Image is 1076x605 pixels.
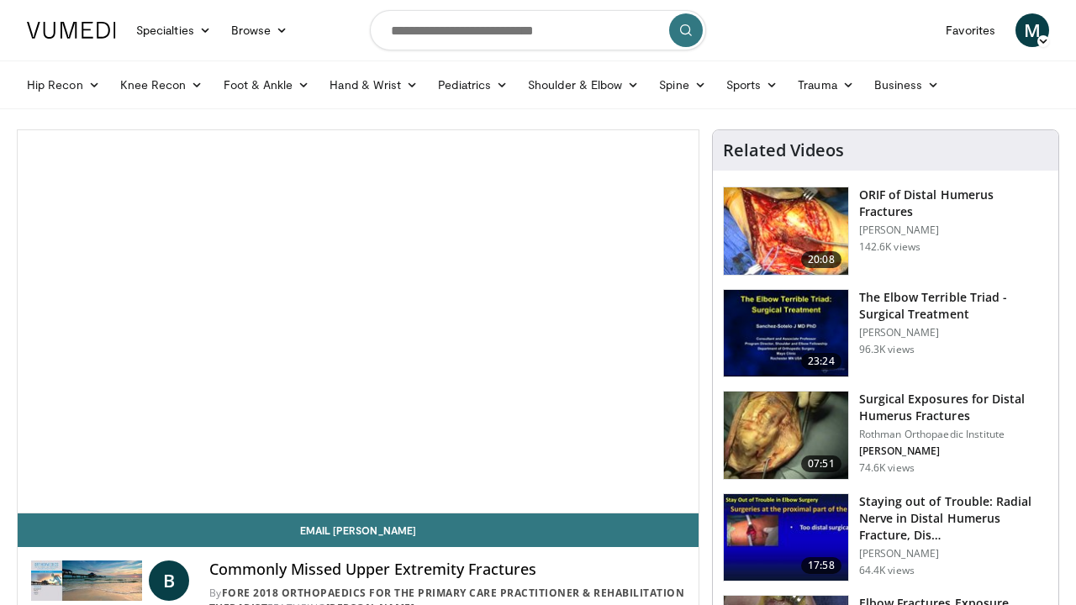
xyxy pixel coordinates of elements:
[723,289,1048,378] a: 23:24 The Elbow Terrible Triad - Surgical Treatment [PERSON_NAME] 96.3K views
[859,445,1048,458] p: [PERSON_NAME]
[859,343,915,356] p: 96.3K views
[859,493,1048,544] h3: Staying out of Trouble: Radial Nerve in Distal Humerus Fracture, Dis…
[801,251,841,268] span: 20:08
[936,13,1005,47] a: Favorites
[209,560,685,579] h4: Commonly Missed Upper Extremity Fractures
[859,547,1048,560] p: [PERSON_NAME]
[110,68,214,102] a: Knee Recon
[859,564,915,577] p: 64.4K views
[723,391,1048,480] a: 07:51 Surgical Exposures for Distal Humerus Fractures Rothman Orthopaedic Institute [PERSON_NAME]...
[214,68,320,102] a: Foot & Ankle
[723,493,1048,582] a: 17:58 Staying out of Trouble: Radial Nerve in Distal Humerus Fracture, Dis… [PERSON_NAME] 64.4K v...
[864,68,950,102] a: Business
[518,68,649,102] a: Shoulder & Elbow
[859,187,1048,220] h3: ORIF of Distal Humerus Fractures
[17,68,110,102] a: Hip Recon
[788,68,864,102] a: Trauma
[716,68,789,102] a: Sports
[801,353,841,370] span: 23:24
[221,13,298,47] a: Browse
[724,187,848,275] img: orif-sanch_3.png.150x105_q85_crop-smart_upscale.jpg
[18,513,699,547] a: Email [PERSON_NAME]
[723,187,1048,276] a: 20:08 ORIF of Distal Humerus Fractures [PERSON_NAME] 142.6K views
[27,22,116,39] img: VuMedi Logo
[649,68,715,102] a: Spine
[724,392,848,479] img: 70322_0000_3.png.150x105_q85_crop-smart_upscale.jpg
[428,68,518,102] a: Pediatrics
[859,224,1048,237] p: [PERSON_NAME]
[859,391,1048,424] h3: Surgical Exposures for Distal Humerus Fractures
[801,557,841,574] span: 17:58
[1015,13,1049,47] a: M
[31,560,142,601] img: FORE 2018 Orthopaedics for the Primary Care Practitioner & Rehabilitation Therapist
[18,130,699,513] video-js: Video Player
[724,494,848,581] img: Q2xRg7exoPLTwO8X4xMDoxOjB1O8AjAz_1.150x105_q85_crop-smart_upscale.jpg
[859,461,915,475] p: 74.6K views
[859,240,920,254] p: 142.6K views
[859,289,1048,323] h3: The Elbow Terrible Triad - Surgical Treatment
[859,428,1048,441] p: Rothman Orthopaedic Institute
[149,560,189,601] a: B
[859,326,1048,339] p: [PERSON_NAME]
[723,140,844,160] h4: Related Videos
[724,290,848,377] img: 162531_0000_1.png.150x105_q85_crop-smart_upscale.jpg
[126,13,221,47] a: Specialties
[319,68,428,102] a: Hand & Wrist
[370,10,706,50] input: Search topics, interventions
[801,455,841,472] span: 07:51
